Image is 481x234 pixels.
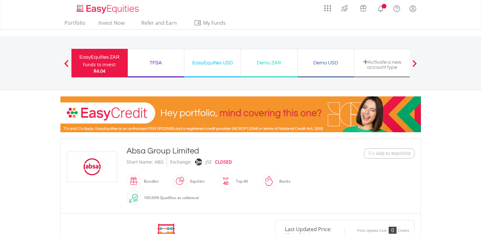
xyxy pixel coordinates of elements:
img: Watchlist [367,151,372,156]
div: Bundles [141,174,159,189]
div: Banks [276,174,291,189]
div: ABG [155,157,163,167]
img: jse.png [195,159,202,166]
img: vouchers-v2.svg [358,3,368,13]
div: Funds to invest: [83,62,116,68]
a: AppsGrid [320,2,335,12]
img: EasyCredit Promotion Banner [60,96,421,132]
div: Absa Group Limited [126,145,325,157]
img: thrive-v2.svg [339,3,350,13]
div: CLOSED [215,157,232,167]
span: 100.00% Qualifies as collateral [144,195,199,200]
a: Vouchers [354,2,373,13]
button: Watchlist + Add to Watchlist [364,148,414,159]
div: Price Update Cost: [357,228,387,233]
span: My Funds [194,19,235,27]
div: Credits [398,228,409,233]
div: EasyEquities USD [188,58,237,67]
div: Exchange: [170,157,192,167]
span: + Add to Watchlist [372,150,411,157]
a: FAQ's and Support [389,2,405,14]
div: Top 40 [233,174,248,189]
div: EasyEquities ZAR [75,53,124,62]
span: Refer and Earn [141,19,177,26]
a: Refer and Earn [135,20,183,29]
div: Demo USD [301,58,350,67]
span: Last Updated Price: [280,227,340,232]
div: Short Name: [126,157,153,167]
img: EasyEquities_Logo.png [75,4,141,14]
div: Activate a new account type [358,59,407,70]
div: TFSA [132,58,180,67]
img: EQU.ZA.ABG.png [68,152,116,182]
div: 0 [389,227,397,234]
a: Notifications [373,2,389,14]
img: collateral-qualifying-green.svg [129,194,138,203]
a: Portfolio [62,20,88,29]
div: Equities [187,174,205,189]
a: Home page [74,2,141,14]
a: My Profile [405,2,421,16]
div: JSE [206,157,212,167]
a: Invest Now [96,20,127,29]
div: Demo ZAR [245,58,293,67]
span: R4.04 [94,68,105,74]
img: grid-menu-icon.svg [324,5,331,12]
